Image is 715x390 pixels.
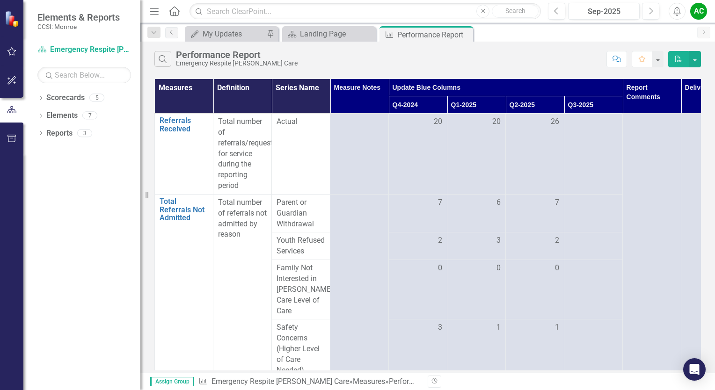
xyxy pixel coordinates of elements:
td: Double-Click to Edit [506,232,564,260]
td: Double-Click to Edit [389,319,447,379]
td: Double-Click to Edit [564,194,623,232]
a: Emergency Respite [PERSON_NAME] Care [37,44,131,55]
button: Search [492,5,539,18]
span: Elements & Reports [37,12,120,23]
td: Double-Click to Edit [506,260,564,319]
a: Landing Page [285,28,373,40]
img: ClearPoint Strategy [4,10,22,27]
td: Double-Click to Edit [447,260,506,319]
td: Double-Click to Edit [447,114,506,195]
span: 20 [434,116,442,127]
td: Double-Click to Edit [564,319,623,379]
td: Double-Click to Edit [447,232,506,260]
td: Double-Click to Edit [389,194,447,232]
span: 7 [555,197,559,208]
a: Reports [46,128,73,139]
td: Double-Click to Edit [389,260,447,319]
td: Double-Click to Edit [564,232,623,260]
button: Sep-2025 [568,3,640,20]
a: Total Referrals Not Admitted [160,197,208,222]
div: Sep-2025 [571,6,636,17]
a: Elements [46,110,78,121]
td: Double-Click to Edit [564,114,623,195]
span: 7 [438,197,442,208]
input: Search Below... [37,67,131,83]
td: Double-Click to Edit [447,319,506,379]
span: 6 [496,197,501,208]
a: Emergency Respite [PERSON_NAME] Care [212,377,349,386]
span: Assign Group [150,377,194,386]
td: Double-Click to Edit Right Click for Context Menu [155,114,213,195]
div: Open Intercom Messenger [683,358,706,381]
a: Measures [353,377,385,386]
span: Search [505,7,525,14]
a: Referrals Received [160,116,208,133]
span: 1 [496,322,501,333]
div: Performance Report [389,377,455,386]
span: 26 [551,116,559,127]
td: Double-Click to Edit [506,194,564,232]
div: 5 [89,94,104,102]
span: 0 [496,263,501,274]
span: Parent or Guardian Withdrawal [277,197,325,230]
div: 3 [77,129,92,137]
span: Youth Refused Services [277,235,325,257]
span: Actual [277,116,325,127]
div: Emergency Respite [PERSON_NAME] Care [176,60,298,67]
button: AC [690,3,707,20]
span: Safety Concerns (Higher Level of Care Needed) [277,322,325,376]
td: Double-Click to Edit [447,194,506,232]
div: Landing Page [300,28,373,40]
div: Total number of referrals/requests for service during the reporting period [218,116,267,191]
span: Family Not Interested in [PERSON_NAME] Care Level of Care [277,263,325,316]
span: 1 [555,322,559,333]
div: » » [198,376,421,387]
span: 3 [496,235,501,246]
span: 3 [438,322,442,333]
a: Scorecards [46,93,85,103]
span: 0 [555,263,559,274]
span: 20 [492,116,501,127]
div: My Updates [203,28,264,40]
span: 0 [438,263,442,274]
div: 7 [82,112,97,120]
a: My Updates [187,28,264,40]
td: Double-Click to Edit [564,260,623,319]
span: 2 [555,235,559,246]
div: Performance Report [397,29,471,41]
td: Double-Click to Edit [506,319,564,379]
span: 2 [438,235,442,246]
small: CCSI: Monroe [37,23,120,30]
td: Double-Click to Edit [389,114,447,195]
input: Search ClearPoint... [190,3,541,20]
td: Double-Click to Edit [389,232,447,260]
div: Performance Report [176,50,298,60]
td: Double-Click to Edit [506,114,564,195]
td: Double-Click to Edit [330,114,389,195]
div: Total number of referrals not admitted by reason [218,197,267,240]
